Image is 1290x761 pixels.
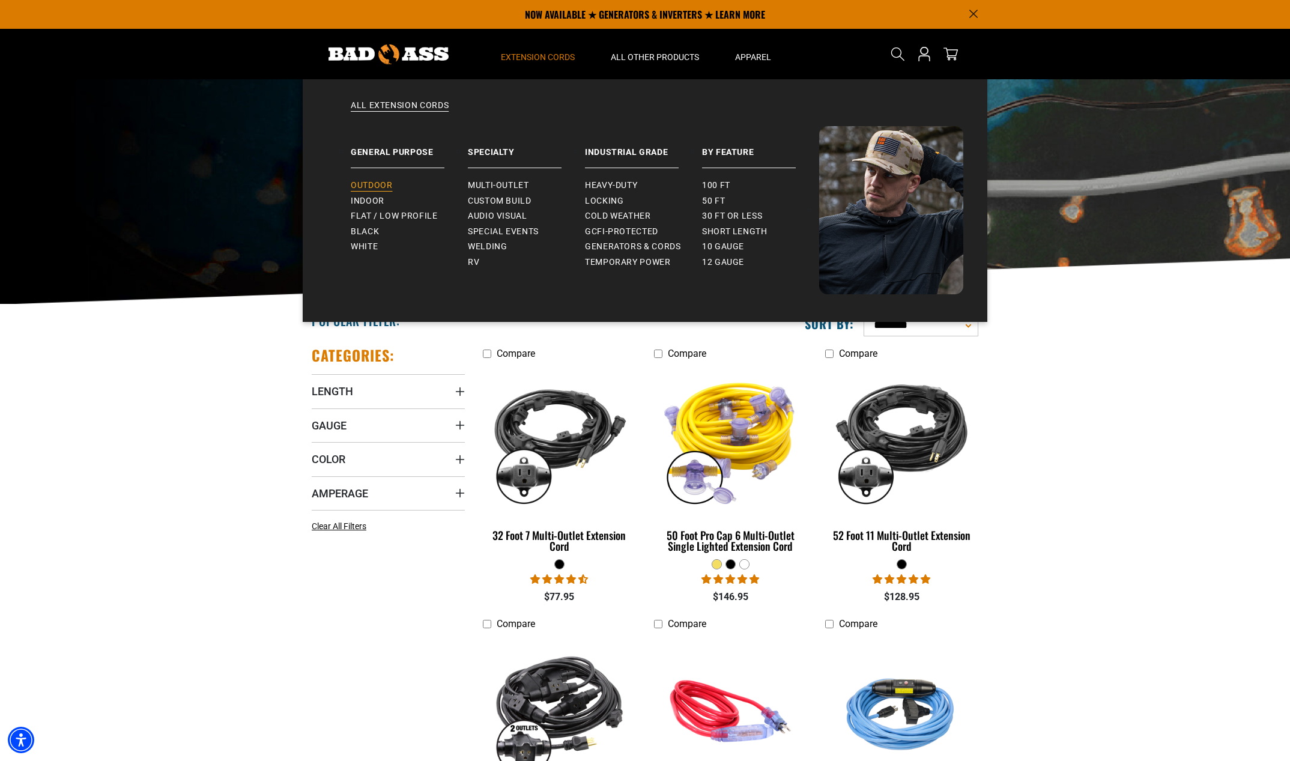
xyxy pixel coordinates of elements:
[593,29,717,79] summary: All Other Products
[468,178,585,193] a: Multi-Outlet
[585,193,702,209] a: Locking
[312,487,368,500] span: Amperage
[825,590,978,604] div: $128.95
[888,44,907,64] summary: Search
[702,126,819,168] a: By Feature
[468,180,529,191] span: Multi-Outlet
[702,193,819,209] a: 50 ft
[873,574,930,585] span: 4.95 stars
[468,255,585,270] a: RV
[585,180,637,191] span: Heavy-Duty
[702,196,725,207] span: 50 ft
[351,196,384,207] span: Indoor
[484,371,635,509] img: black
[530,574,588,585] span: 4.68 stars
[839,618,877,629] span: Compare
[941,47,960,61] a: cart
[468,208,585,224] a: Audio Visual
[702,180,730,191] span: 100 ft
[585,196,623,207] span: Locking
[668,618,706,629] span: Compare
[312,384,353,398] span: Length
[826,371,977,509] img: black
[585,226,658,237] span: GCFI-Protected
[312,313,400,329] h2: Popular Filter:
[312,476,465,510] summary: Amperage
[702,241,744,252] span: 10 gauge
[351,239,468,255] a: White
[702,224,819,240] a: Short Length
[805,316,854,332] label: Sort by:
[915,29,934,79] a: Open this option
[312,419,347,432] span: Gauge
[351,211,438,222] span: Flat / Low Profile
[312,346,395,365] h2: Categories:
[735,52,771,62] span: Apparel
[702,208,819,224] a: 30 ft or less
[702,239,819,255] a: 10 gauge
[654,365,807,559] a: yellow 50 Foot Pro Cap 6 Multi-Outlet Single Lighted Extension Cord
[701,574,759,585] span: 4.80 stars
[329,44,449,64] img: Bad Ass Extension Cords
[468,241,507,252] span: Welding
[468,193,585,209] a: Custom Build
[312,408,465,442] summary: Gauge
[585,257,671,268] span: Temporary Power
[819,126,963,294] img: Bad Ass Extension Cords
[825,530,978,551] div: 52 Foot 11 Multi-Outlet Extension Cord
[585,208,702,224] a: Cold Weather
[702,211,762,222] span: 30 ft or less
[468,126,585,168] a: Specialty
[351,180,392,191] span: Outdoor
[655,371,806,509] img: yellow
[839,348,877,359] span: Compare
[483,530,636,551] div: 32 Foot 7 Multi-Outlet Extension Cord
[497,348,535,359] span: Compare
[702,178,819,193] a: 100 ft
[483,590,636,604] div: $77.95
[468,224,585,240] a: Special Events
[351,126,468,168] a: General Purpose
[611,52,699,62] span: All Other Products
[351,193,468,209] a: Indoor
[468,257,479,268] span: RV
[8,727,34,753] div: Accessibility Menu
[702,257,744,268] span: 12 gauge
[497,618,535,629] span: Compare
[468,226,539,237] span: Special Events
[468,239,585,255] a: Welding
[312,520,371,533] a: Clear All Filters
[702,255,819,270] a: 12 gauge
[468,211,527,222] span: Audio Visual
[668,348,706,359] span: Compare
[717,29,789,79] summary: Apparel
[312,452,345,466] span: Color
[327,100,963,126] a: All Extension Cords
[501,52,575,62] span: Extension Cords
[351,226,379,237] span: Black
[585,255,702,270] a: Temporary Power
[483,365,636,559] a: black 32 Foot 7 Multi-Outlet Extension Cord
[585,126,702,168] a: Industrial Grade
[351,178,468,193] a: Outdoor
[312,521,366,531] span: Clear All Filters
[585,211,651,222] span: Cold Weather
[585,224,702,240] a: GCFI-Protected
[654,590,807,604] div: $146.95
[351,224,468,240] a: Black
[585,178,702,193] a: Heavy-Duty
[351,208,468,224] a: Flat / Low Profile
[351,241,378,252] span: White
[702,226,768,237] span: Short Length
[312,442,465,476] summary: Color
[312,374,465,408] summary: Length
[468,196,531,207] span: Custom Build
[825,365,978,559] a: black 52 Foot 11 Multi-Outlet Extension Cord
[483,29,593,79] summary: Extension Cords
[654,530,807,551] div: 50 Foot Pro Cap 6 Multi-Outlet Single Lighted Extension Cord
[585,241,681,252] span: Generators & Cords
[585,239,702,255] a: Generators & Cords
